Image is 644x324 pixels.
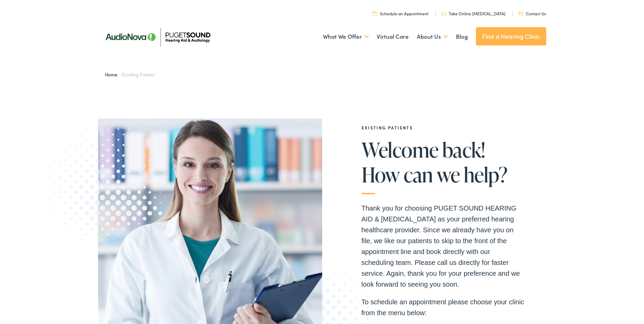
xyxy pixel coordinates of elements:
img: utility icon [518,12,523,15]
a: Blog [456,24,468,49]
a: Virtual Care [377,24,409,49]
a: Find a Hearing Clinic [476,27,546,46]
a: Take Online [MEDICAL_DATA] [441,11,505,16]
span: we [437,163,460,186]
span: / [105,71,154,78]
span: Welcome [362,139,439,161]
span: Existing Patient [123,71,154,78]
img: utility icon [372,11,376,16]
a: Contact Us [518,11,546,16]
h2: EXISTING PATIENTS [362,125,525,130]
a: What We Offer [323,24,369,49]
span: How [362,163,400,186]
span: help? [464,163,507,186]
p: Thank you for choosing PUGET SOUND HEARING AID & [MEDICAL_DATA] as your preferred hearing healthc... [362,203,525,290]
img: Graphic image with a halftone pattern, contributing to the site's visual design. [13,76,192,261]
a: Home [105,71,121,78]
p: To schedule an appointment please choose your clinic from the menu below: [362,296,525,318]
span: can [404,163,433,186]
a: Schedule an Appointment [372,11,428,16]
a: About Us [417,24,448,49]
span: back! [442,139,485,161]
img: utility icon [441,12,446,16]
